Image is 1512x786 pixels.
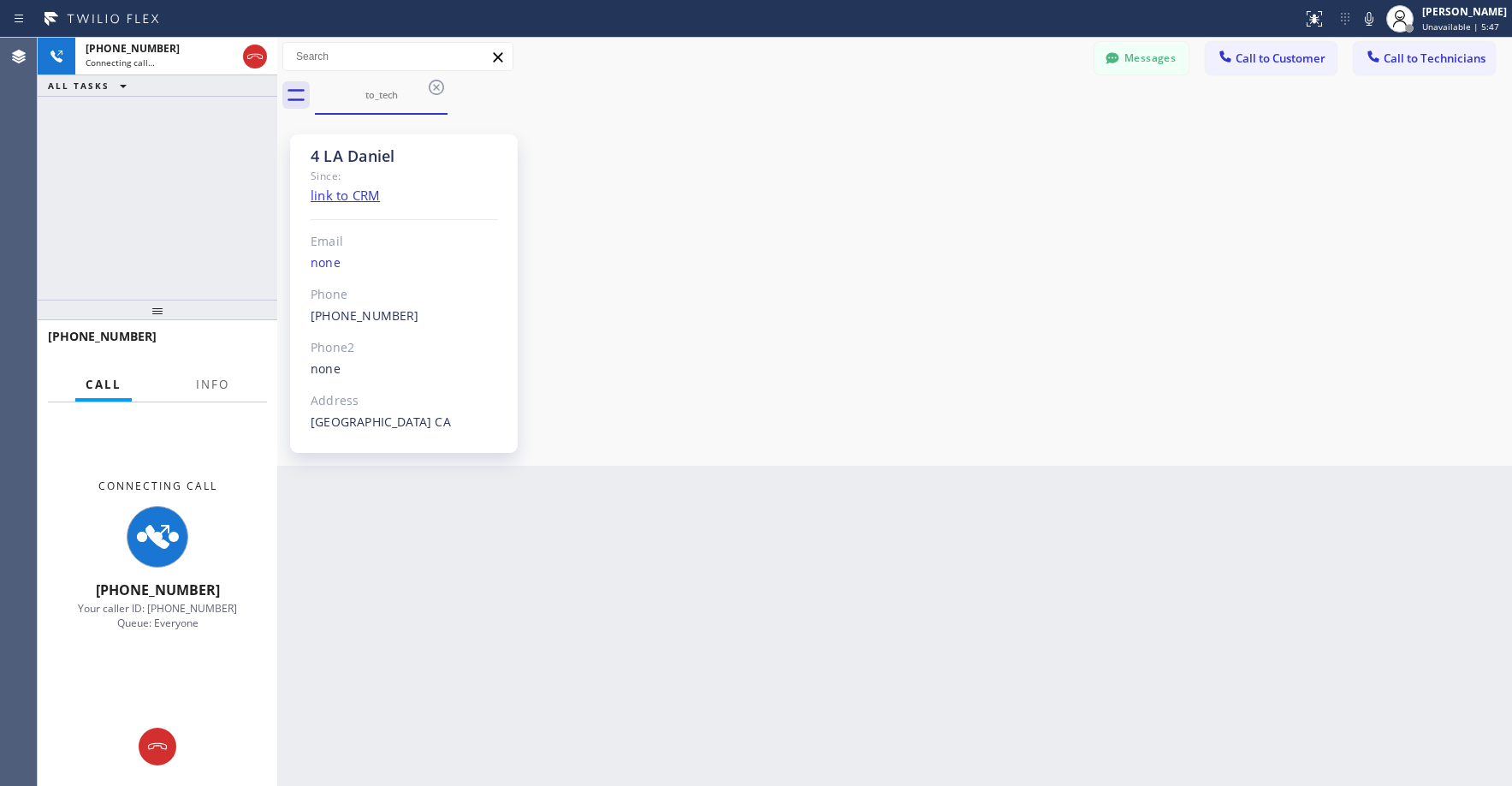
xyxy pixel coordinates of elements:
[311,285,498,305] div: Phone
[186,368,240,402] button: Info
[311,307,419,324] a: [PHONE_NUMBER]
[75,368,132,402] button: Call
[1206,42,1337,74] button: Call to Customer
[86,57,155,68] span: Connecting call…
[1384,51,1485,66] span: Call to Technicians
[96,581,220,599] span: [PHONE_NUMBER]
[311,413,498,432] div: [GEOGRAPHIC_DATA] CA
[1236,51,1325,66] span: Call to Customer
[86,41,180,56] span: [PHONE_NUMBER]
[1357,7,1381,31] button: Mute
[243,45,267,68] button: Hang up
[311,338,498,358] div: Phone2
[311,187,380,204] a: link to CRM
[311,253,498,273] div: none
[1094,42,1189,74] button: Messages
[1354,42,1495,74] button: Call to Technicians
[311,360,498,379] div: none
[311,146,498,166] div: 4 LA Daniel
[1422,4,1507,19] div: [PERSON_NAME]
[48,80,110,92] span: ALL TASKS
[86,377,122,392] span: Call
[38,75,144,96] button: ALL TASKS
[311,391,498,411] div: Address
[311,232,498,252] div: Email
[196,377,229,392] span: Info
[98,479,217,493] span: Connecting Call
[283,43,513,70] input: Search
[78,601,237,630] span: Your caller ID: [PHONE_NUMBER] Queue: Everyone
[48,328,157,344] span: [PHONE_NUMBER]
[311,166,498,186] div: Since:
[317,88,446,101] div: to_tech
[139,728,176,765] button: Hang up
[1422,21,1499,33] span: Unavailable | 5:47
